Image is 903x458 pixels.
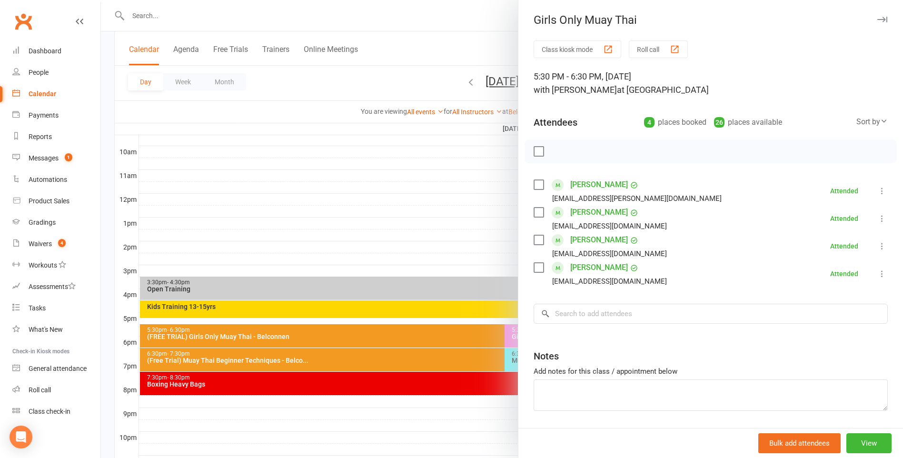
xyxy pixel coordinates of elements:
[644,116,706,129] div: places booked
[65,153,72,161] span: 1
[29,326,63,333] div: What's New
[534,349,559,363] div: Notes
[29,219,56,226] div: Gradings
[12,233,100,255] a: Waivers 4
[534,366,888,377] div: Add notes for this class / appointment below
[758,433,841,453] button: Bulk add attendees
[830,243,858,249] div: Attended
[552,192,722,205] div: [EMAIL_ADDRESS][PERSON_NAME][DOMAIN_NAME]
[12,255,100,276] a: Workouts
[12,62,100,83] a: People
[29,365,87,372] div: General attendance
[846,433,892,453] button: View
[570,177,628,192] a: [PERSON_NAME]
[12,40,100,62] a: Dashboard
[29,111,59,119] div: Payments
[12,105,100,126] a: Payments
[12,126,100,148] a: Reports
[617,85,709,95] span: at [GEOGRAPHIC_DATA]
[11,10,35,33] a: Clubworx
[552,248,667,260] div: [EMAIL_ADDRESS][DOMAIN_NAME]
[856,116,888,128] div: Sort by
[714,117,724,128] div: 26
[12,190,100,212] a: Product Sales
[12,212,100,233] a: Gradings
[29,90,56,98] div: Calendar
[12,276,100,298] a: Assessments
[534,85,617,95] span: with [PERSON_NAME]
[534,116,577,129] div: Attendees
[518,13,903,27] div: Girls Only Muay Thai
[830,215,858,222] div: Attended
[534,304,888,324] input: Search to add attendees
[29,47,61,55] div: Dashboard
[552,275,667,288] div: [EMAIL_ADDRESS][DOMAIN_NAME]
[570,205,628,220] a: [PERSON_NAME]
[58,239,66,247] span: 4
[12,358,100,379] a: General attendance kiosk mode
[830,188,858,194] div: Attended
[714,116,782,129] div: places available
[29,176,67,183] div: Automations
[12,298,100,319] a: Tasks
[29,304,46,312] div: Tasks
[29,283,76,290] div: Assessments
[644,117,655,128] div: 4
[12,83,100,105] a: Calendar
[534,70,888,97] div: 5:30 PM - 6:30 PM, [DATE]
[29,154,59,162] div: Messages
[629,40,688,58] button: Roll call
[29,408,70,415] div: Class check-in
[12,148,100,169] a: Messages 1
[29,386,51,394] div: Roll call
[552,220,667,232] div: [EMAIL_ADDRESS][DOMAIN_NAME]
[534,40,621,58] button: Class kiosk mode
[29,240,52,248] div: Waivers
[10,426,32,448] div: Open Intercom Messenger
[570,260,628,275] a: [PERSON_NAME]
[12,379,100,401] a: Roll call
[12,401,100,422] a: Class kiosk mode
[12,169,100,190] a: Automations
[29,261,57,269] div: Workouts
[12,319,100,340] a: What's New
[29,197,69,205] div: Product Sales
[29,69,49,76] div: People
[830,270,858,277] div: Attended
[29,133,52,140] div: Reports
[570,232,628,248] a: [PERSON_NAME]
